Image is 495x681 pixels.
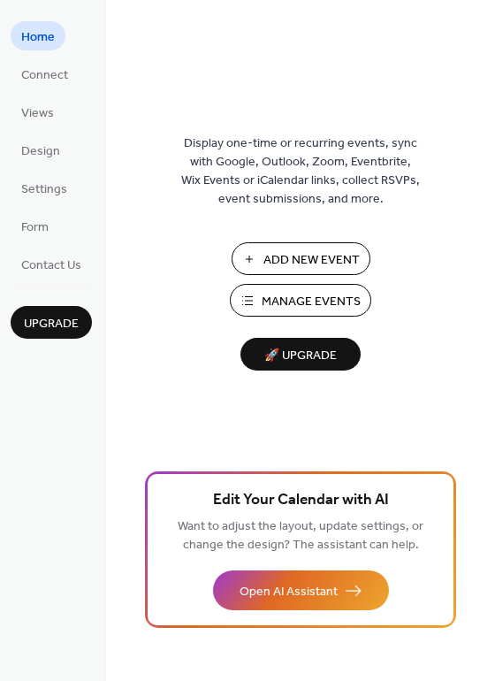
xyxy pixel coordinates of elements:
[263,251,360,270] span: Add New Event
[251,344,350,368] span: 🚀 Upgrade
[11,135,71,165] a: Design
[213,570,389,610] button: Open AI Assistant
[213,488,389,513] span: Edit Your Calendar with AI
[21,180,67,199] span: Settings
[21,142,60,161] span: Design
[11,21,65,50] a: Home
[11,306,92,339] button: Upgrade
[178,515,423,557] span: Want to adjust the layout, update settings, or change the design? The assistant can help.
[240,583,338,601] span: Open AI Assistant
[240,338,361,371] button: 🚀 Upgrade
[11,173,78,203] a: Settings
[262,293,361,311] span: Manage Events
[11,59,79,88] a: Connect
[21,256,81,275] span: Contact Us
[181,134,420,209] span: Display one-time or recurring events, sync with Google, Outlook, Zoom, Eventbrite, Wix Events or ...
[24,315,79,333] span: Upgrade
[21,104,54,123] span: Views
[230,284,371,317] button: Manage Events
[21,66,68,85] span: Connect
[232,242,370,275] button: Add New Event
[11,97,65,126] a: Views
[21,28,55,47] span: Home
[11,249,92,279] a: Contact Us
[21,218,49,237] span: Form
[11,211,59,241] a: Form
